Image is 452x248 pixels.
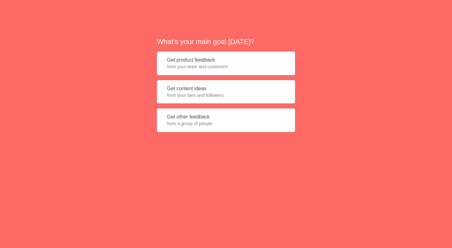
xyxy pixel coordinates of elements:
[157,37,295,47] h2: What's your main goal [DATE]?
[167,92,285,98] span: from your fans and followers
[167,63,285,70] span: from your team and customers
[167,120,285,127] span: from a group of people
[157,52,295,75] button: Get product feedbackfrom your team and customers
[157,80,295,104] button: Get content ideasfrom your fans and followers
[157,108,295,132] button: Get other feedbackfrom a group of people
